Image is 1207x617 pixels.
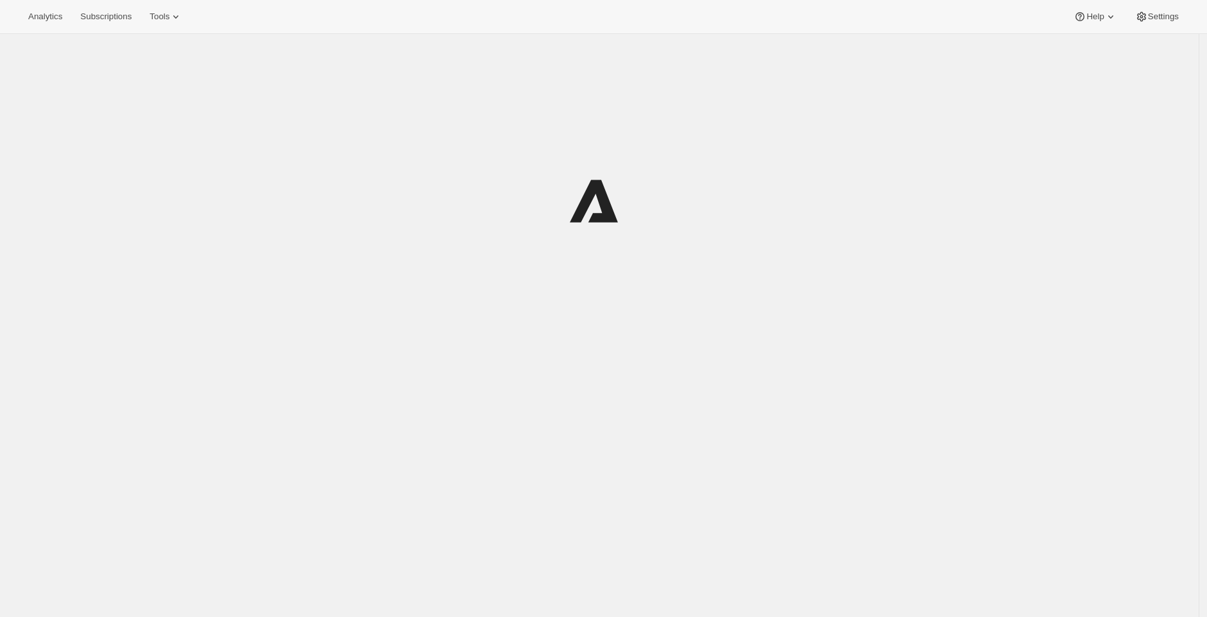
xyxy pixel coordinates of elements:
span: Settings [1148,12,1179,22]
span: Help [1086,12,1104,22]
span: Tools [150,12,169,22]
span: Analytics [28,12,62,22]
button: Subscriptions [73,8,139,26]
button: Tools [142,8,190,26]
span: Subscriptions [80,12,132,22]
button: Help [1066,8,1124,26]
button: Settings [1127,8,1186,26]
button: Analytics [21,8,70,26]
